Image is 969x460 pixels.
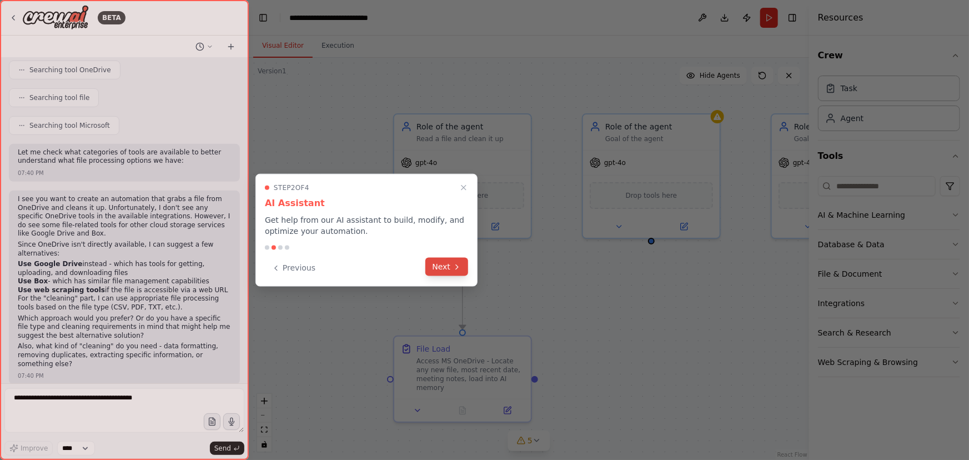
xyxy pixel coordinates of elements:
[265,197,468,210] h3: AI Assistant
[425,258,468,276] button: Next
[265,214,468,237] p: Get help from our AI assistant to build, modify, and optimize your automation.
[265,259,322,277] button: Previous
[274,183,309,192] span: Step 2 of 4
[457,181,470,194] button: Close walkthrough
[255,10,271,26] button: Hide left sidebar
